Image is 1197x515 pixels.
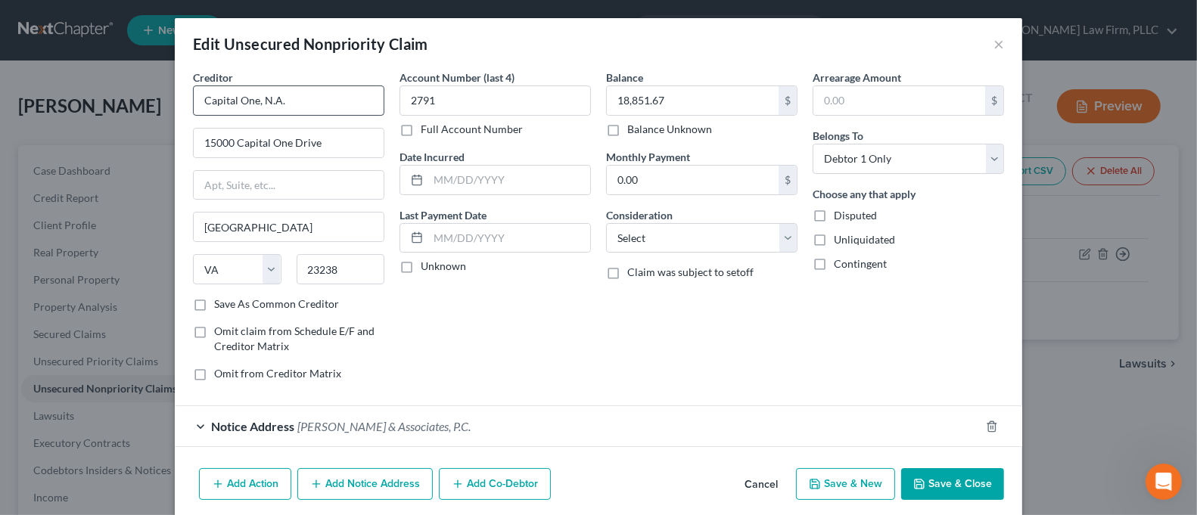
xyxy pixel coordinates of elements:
[214,324,375,352] span: Omit claim from Schedule E/F and Creditor Matrix
[732,470,790,500] button: Cancel
[214,367,341,380] span: Omit from Creditor Matrix
[400,149,465,165] label: Date Incurred
[834,233,895,246] span: Unliquidated
[796,468,895,500] button: Save & New
[199,468,291,500] button: Add Action
[606,149,690,165] label: Monthly Payment
[72,399,84,411] button: Upload attachment
[297,254,385,284] input: Enter zip...
[23,399,36,411] button: Emoji picker
[779,166,797,194] div: $
[43,8,67,33] img: Profile image for Emma
[94,203,153,215] b: 2 minutes
[24,105,236,164] div: Starting [DATE], PACER requires Multi-Factor Authentication (MFA) for all filers in select distri...
[627,265,754,278] span: Claim was subject to setoff
[901,468,1004,500] button: Save & Close
[193,33,428,54] div: Edit Unsecured Nonpriority Claim
[834,209,877,222] span: Disputed
[421,122,523,137] label: Full Account Number
[24,69,217,96] b: 🚨 PACER Multi-Factor Authentication Now Required 🚨
[606,207,673,223] label: Consideration
[428,166,590,194] input: MM/DD/YYYY
[214,296,339,312] label: Save As Common Creditor
[1146,464,1182,500] iframe: Intercom live chat
[813,129,863,142] span: Belongs To
[400,70,515,85] label: Account Number (last 4)
[606,70,643,85] label: Balance
[297,419,471,433] span: [PERSON_NAME] & Associates, P.C.
[12,59,291,386] div: Emma says…
[607,166,779,194] input: 0.00
[813,70,901,85] label: Arrearage Amount
[421,259,466,274] label: Unknown
[237,6,266,35] button: Home
[439,468,551,500] button: Add Co-Debtor
[813,86,985,115] input: 0.00
[211,419,294,433] span: Notice Address
[24,255,112,267] a: Learn More Here
[194,129,384,157] input: Enter address...
[813,186,916,202] label: Choose any that apply
[73,19,151,34] p: Active 30m ago
[428,224,590,253] input: MM/DD/YYYY
[193,85,384,116] input: Search creditor by name...
[24,172,236,247] div: Please be sure to enable MFA in your PACER account settings. Once enabled, you will have to enter...
[73,8,172,19] h1: [PERSON_NAME]
[627,122,712,137] label: Balance Unknown
[13,368,290,393] textarea: Message…
[12,59,248,352] div: 🚨 PACER Multi-Factor Authentication Now Required 🚨Starting [DATE], PACER requires Multi-Factor Au...
[194,171,384,200] input: Apt, Suite, etc...
[194,213,384,241] input: Enter city...
[10,6,39,35] button: go back
[985,86,1003,115] div: $
[193,71,233,84] span: Creditor
[400,207,487,223] label: Last Payment Date
[779,86,797,115] div: $
[607,86,779,115] input: 0.00
[48,399,60,411] button: Gif picker
[834,257,887,270] span: Contingent
[260,393,284,417] button: Send a message…
[993,35,1004,53] button: ×
[400,85,591,116] input: XXXX
[266,6,293,33] div: Close
[24,277,226,334] i: We use the Salesforce Authenticator app for MFA at NextChapter and other users are reporting the ...
[297,468,433,500] button: Add Notice Address
[24,355,143,365] div: [PERSON_NAME] • [DATE]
